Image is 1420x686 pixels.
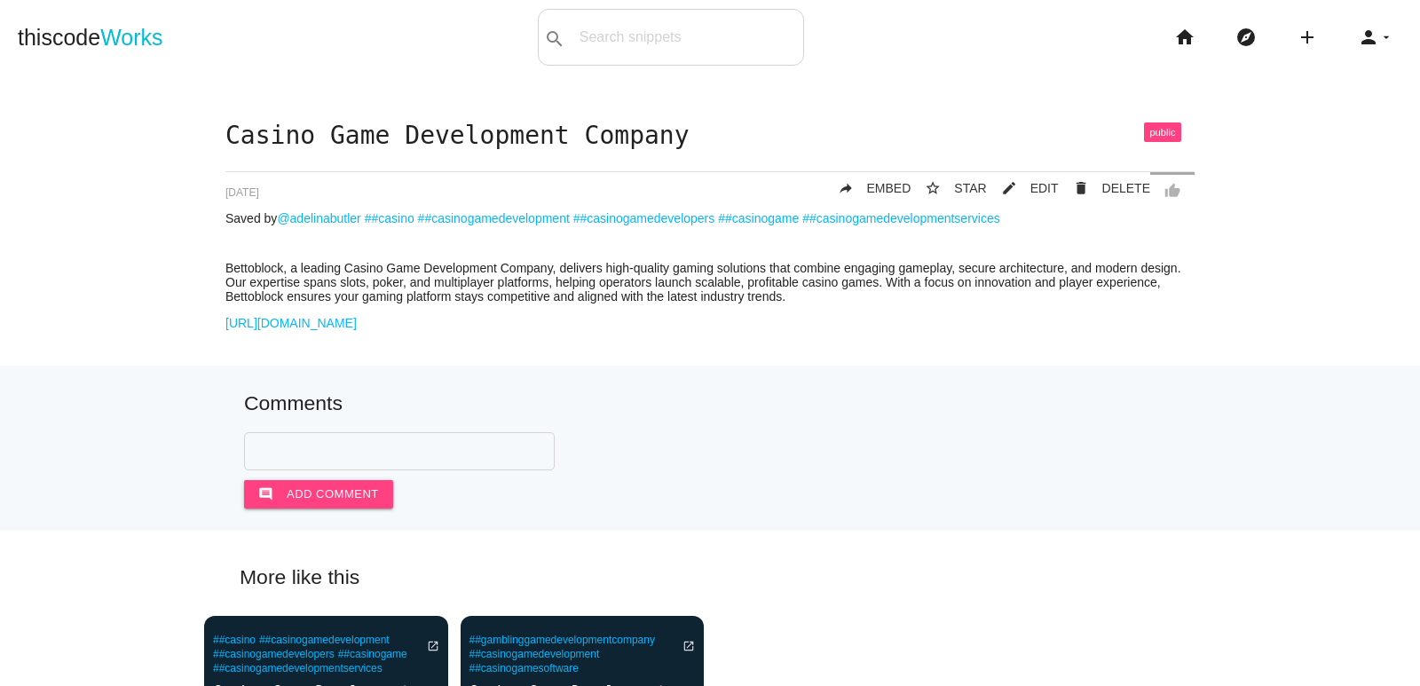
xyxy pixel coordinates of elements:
i: home [1174,9,1195,66]
a: open_in_new [668,630,695,662]
a: ##casinogamedevelopment [418,211,570,225]
span: DELETE [1102,181,1150,195]
i: open_in_new [682,630,695,662]
i: explore [1235,9,1257,66]
a: ##casinogamedevelopers [573,211,715,225]
span: Works [100,25,162,50]
a: ##casinogamedevelopment [259,634,390,646]
a: mode_editEDIT [987,172,1059,204]
a: ##casino [213,634,256,646]
span: [DATE] [225,186,259,199]
h1: Casino Game Development Company [225,122,1195,150]
span: EDIT [1030,181,1059,195]
span: EMBED [867,181,911,195]
a: ##gamblinggamedevelopmentcompany [469,634,655,646]
h5: More like this [213,566,1207,588]
a: ##casinogamesoftware [469,662,579,674]
a: ##casinogame [718,211,799,225]
input: Search snippets [571,19,803,56]
a: replyEMBED [824,172,911,204]
i: mode_edit [1001,172,1017,204]
a: [URL][DOMAIN_NAME] [225,316,357,330]
a: Delete Post [1059,172,1150,204]
a: ##casinogamedevelopmentservices [213,662,383,674]
i: open_in_new [427,630,439,662]
i: delete [1073,172,1089,204]
button: search [539,10,571,65]
i: person [1358,9,1379,66]
a: ##casino [365,211,414,225]
a: ##casinogamedevelopment [469,648,600,660]
i: star_border [925,172,941,204]
a: ##casinogamedevelopers [213,648,335,660]
i: search [544,11,565,67]
button: commentAdd comment [244,480,393,509]
p: Saved by [225,211,1195,225]
i: comment [258,480,273,509]
i: arrow_drop_down [1379,9,1393,66]
a: ##casinogamedevelopmentservices [802,211,1000,225]
i: reply [838,172,854,204]
a: open_in_new [413,630,439,662]
a: ##casinogame [338,648,407,660]
button: star_borderSTAR [911,172,986,204]
p: Bettoblock, a leading Casino Game Development Company, delivers high-quality gaming solutions tha... [225,261,1195,304]
a: @adelinabutler [277,211,360,225]
span: STAR [954,181,986,195]
i: add [1297,9,1318,66]
h5: Comments [244,392,1176,414]
a: thiscodeWorks [18,9,163,66]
